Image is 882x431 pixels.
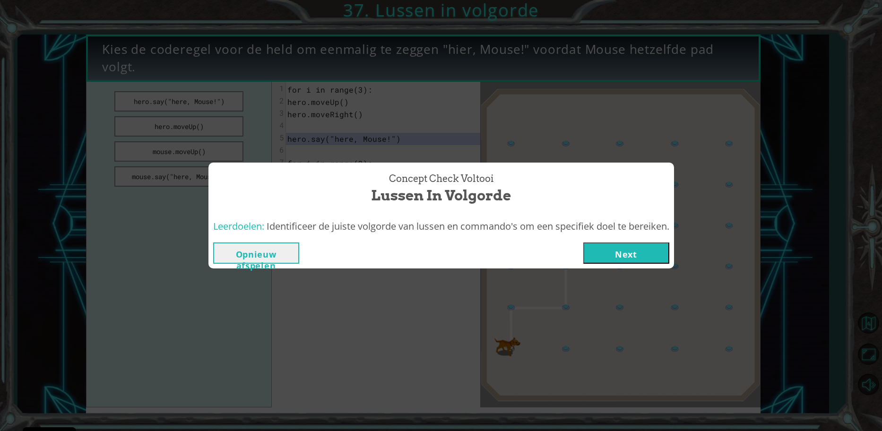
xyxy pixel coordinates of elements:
[267,220,669,233] span: Identificeer de juiste volgorde van lussen en commando's om een specifiek doel te bereiken.
[583,242,669,264] button: Next
[389,172,493,186] span: Concept Check Voltooi
[213,220,264,233] span: Leerdoelen:
[213,242,299,264] button: Opnieuw afspelen
[371,185,511,206] span: Lussen in volgorde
